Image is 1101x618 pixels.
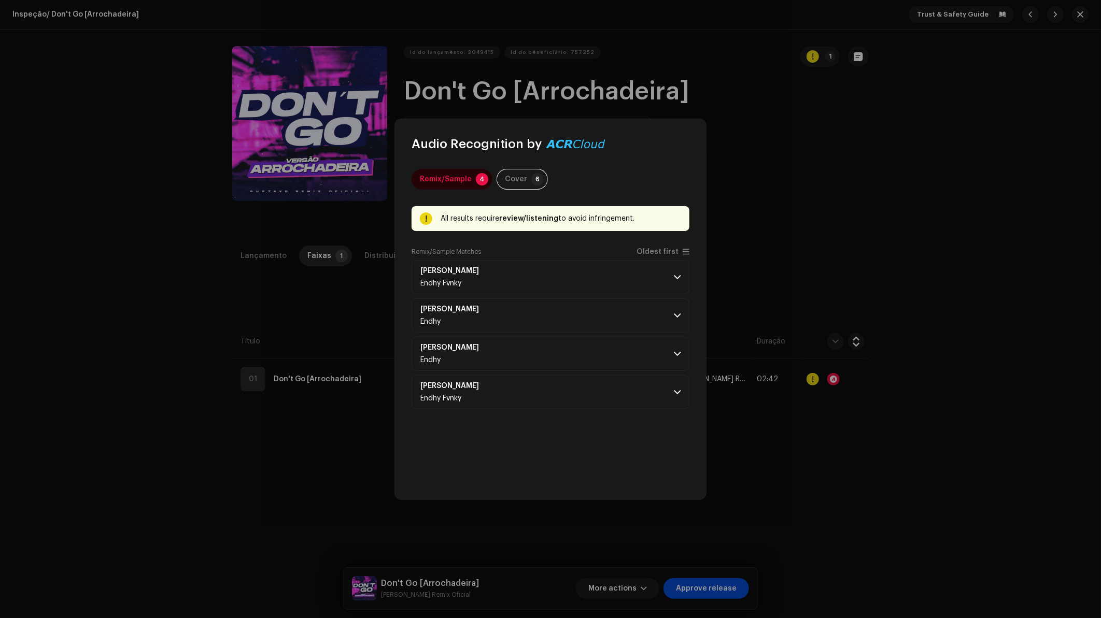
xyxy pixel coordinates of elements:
p-accordion-header: [PERSON_NAME]Endhy Fvnky [412,375,689,409]
div: Remix/Sample [420,169,472,190]
p-accordion-header: [PERSON_NAME]Endhy Fvnky [412,260,689,294]
span: Nan Ko Paham [420,382,491,390]
div: Cover [505,169,527,190]
strong: [PERSON_NAME] [420,343,479,352]
p-badge: 4 [476,173,488,185]
strong: [PERSON_NAME] [420,382,479,390]
p-badge: 6 [531,173,544,185]
strong: [PERSON_NAME] [420,267,479,275]
span: Oldest first [637,248,679,256]
p-accordion-header: [PERSON_NAME]Endhy [412,337,689,371]
span: Audio Recognition by [412,136,542,152]
strong: review/listening [499,215,558,222]
span: Endhy Fvnky [420,280,461,287]
span: Nan Ko Paham [420,305,491,313]
p-togglebutton: Oldest first [637,248,689,256]
span: Endhy [420,318,441,325]
p-accordion-header: [PERSON_NAME]Endhy [412,298,689,333]
span: Endhy Fvnky [420,395,461,402]
span: Nan Ko Paham [420,343,491,352]
label: Remix/Sample Matches [412,248,481,256]
strong: [PERSON_NAME] [420,305,479,313]
div: All results require to avoid infringement. [441,212,681,225]
span: Nan Ko Paham [420,267,491,275]
span: Endhy [420,356,441,364]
